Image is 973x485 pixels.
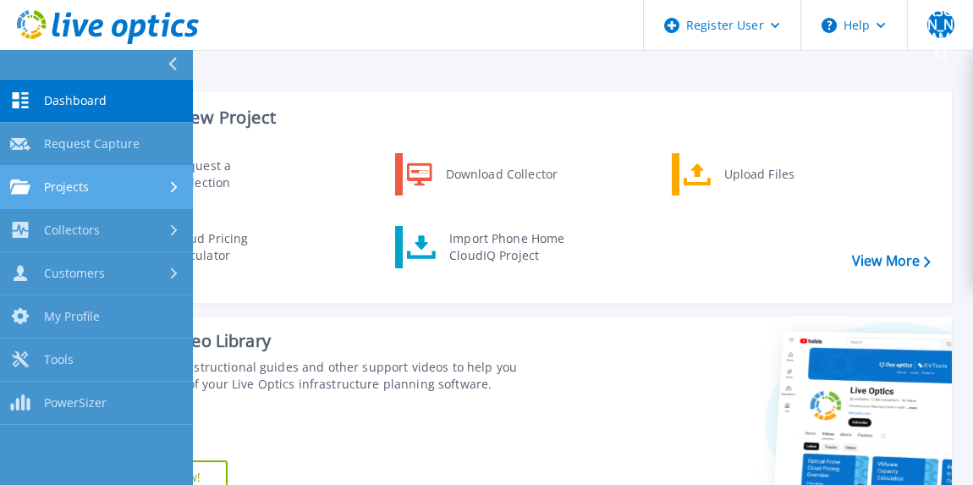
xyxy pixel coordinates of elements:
h3: Start a New Project [120,108,930,127]
div: Cloud Pricing Calculator [163,230,289,264]
span: Customers [44,266,105,281]
div: Download Collector [437,157,565,191]
a: Download Collector [395,153,569,196]
span: PowerSizer [44,395,107,411]
div: Support Video Library [99,330,549,352]
span: Collectors [44,223,100,238]
a: View More [852,253,931,269]
a: Request a Collection [119,153,293,196]
span: My Profile [44,309,100,324]
span: Projects [44,179,89,195]
span: Dashboard [44,93,107,108]
div: Find tutorials, instructional guides and other support videos to help you make the most of your L... [99,359,549,393]
span: Tools [44,352,74,367]
div: Import Phone Home CloudIQ Project [441,230,573,264]
a: Upload Files [672,153,845,196]
a: Cloud Pricing Calculator [119,226,293,268]
div: Request a Collection [165,157,289,191]
span: Request Capture [44,136,140,152]
div: Upload Files [716,157,841,191]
